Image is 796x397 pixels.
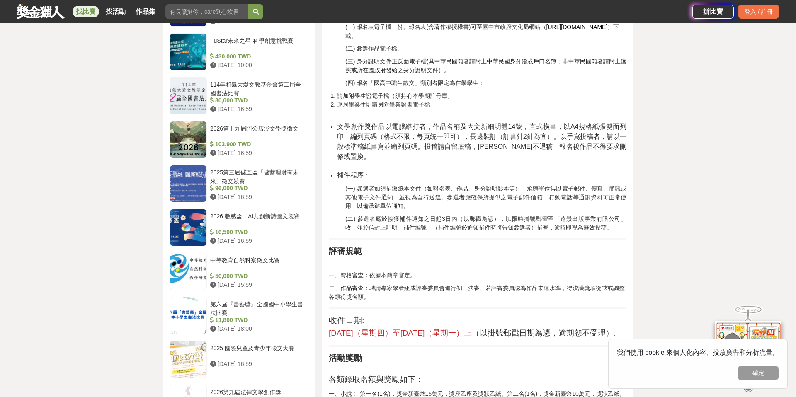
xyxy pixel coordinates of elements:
span: 臺中市政府文化局 [483,24,529,30]
div: 96,000 TWD [210,184,305,193]
span: 報名表(含著作權授權書)可至 [409,24,482,30]
div: 中等教育自然科案徵文比賽 [210,256,305,272]
span: 文學創作獎作品以電腦繕打者，作品名稱及內文新細明體14號，直式橫書，以A4規格紙張雙面列印，編列頁碼（格式不限，每頁統一即可），長邊裝訂（訂書針2針為宜）。以手寫投稿者，請以一般標準稿紙書寫並編... [337,123,626,160]
a: 2025第三屆儲互盃「儲蓄理財有未來」徵文競賽 96,000 TWD [DATE] 16:59 [170,165,308,202]
div: [DATE] 18:00 [210,324,305,333]
strong: 評審規範 [329,247,362,256]
h2: 收件日期: [329,315,626,325]
a: FuStar未來之星-科學創意挑戰賽 430,000 TWD [DATE] 10:00 [170,33,308,70]
div: 2025第三屆儲互盃「儲蓄理財有未來」徵文競賽 [210,168,305,184]
span: (二) 參選作品電子檔。 [345,45,403,52]
div: 430,000 TWD [210,52,305,61]
a: [URL][DOMAIN_NAME] [546,24,608,30]
div: [DATE] 16:59 [210,149,305,157]
a: 2025 國際兒童及青少年徵文大賽 [DATE] 16:59 [170,341,308,378]
div: 50,000 TWD [210,272,305,281]
div: 第六屆『書藝獎』全國國中小學生書法比賽 [210,300,305,316]
span: 各類錄取名額與獎勵如下： [329,375,423,384]
div: 80,000 TWD [210,96,305,105]
img: d2146d9a-e6f6-4337-9592-8cefde37ba6b.png [715,321,781,376]
div: 11,800 TWD [210,316,305,324]
a: 2026第十九屆阿公店溪文學獎徵文 103,900 TWD [DATE] 16:59 [170,121,308,158]
button: 確定 [738,366,779,380]
span: [DATE]（星期四）至[DATE]（星期一）止 [329,329,472,337]
span: 網站 [529,24,541,30]
a: 找活動 [102,6,129,17]
a: 第六屆『書藝獎』全國國中小學生書法比賽 11,800 TWD [DATE] 18:00 [170,297,308,334]
div: [DATE] 16:59 [210,237,305,245]
div: [DATE] 15:59 [210,281,305,289]
div: 登入 / 註冊 [738,5,779,19]
span: (二) 參選者應於接獲補件通知之日起3日內（以郵戳為憑），以限時掛號郵寄至「遠景出版事業有限公司」收，並於信封上註明「補件編號」（補件編號於通知補件時將告知參選者）補齊，逾時即視為無效投稿。 [345,215,626,231]
span: (一) 參選者如須補繳紙本文件（如報名表、作品、身分證明影本等），承辦單位得以電子郵件、傳真、簡訊或其他電子文件通知，並視為自行送達。參選者應確保所提供之電子郵件信箱、行動電話等通訊資料可正常使... [345,185,626,209]
span: 補件程序： [337,172,370,179]
div: 2026第十九屆阿公店溪文學獎徵文 [210,124,305,140]
span: （以掛號郵戳日期為憑，逾期恕不受理）。 [472,329,621,337]
span: 我們使用 cookie 來個人化內容、投放廣告和分析流量。 [617,349,779,356]
input: 有長照挺你，care到心坎裡！青春出手，拍出照顧 影音徵件活動 [165,4,248,19]
a: 114年和氣大愛文教基金會第二屆全國書法比賽 80,000 TWD [DATE] 16:59 [170,77,308,114]
span: 一、資格審查：依據本簡章審定。 [329,272,416,278]
span: 正反面電子檔(具中華民國籍者請附上中華民國身分證或戶口名簿；非中華民國籍者請附上護照或所在國政府發給之身分 [345,58,626,73]
div: 114年和氣大愛文教基金會第二屆全國書法比賽 [210,80,305,96]
div: [DATE] 16:59 [210,360,305,368]
a: 中等教育自然科案徵文比賽 50,000 TWD [DATE] 15:59 [170,253,308,290]
div: 2026 數感盃：AI共創新詩圖文競賽 [210,212,305,228]
span: (三) 身分證明文件 [345,58,392,65]
span: (一) 報名表電子檔一份。 [345,24,409,30]
div: [DATE] 10:00 [210,61,305,70]
div: 16,500 TWD [210,228,305,237]
div: 103,900 TWD [210,140,305,149]
span: 應屆畢業生則請另附畢業證書電子檔 [337,101,430,108]
span: （ [541,24,546,30]
span: 證明文件）。 [415,67,450,73]
a: 辦比賽 [692,5,734,19]
span: 聘請專家學者組成評審委員會進行初、決審。若評審委員認為作品未達水準，得決議獎項從缺或調整各類得獎名額。 [329,285,625,300]
div: 2025 國際兒童及青少年徵文大賽 [210,344,305,360]
div: [DATE] 16:59 [210,105,305,114]
span: 請加附學生證電子檔（須持有本學期註冊章） [337,92,453,99]
a: 作品集 [132,6,159,17]
span: (四) 報名「國高中職生散文」類別者限定為在學學生： [345,80,484,86]
span: 二、作品審查： [329,285,369,291]
a: 找比賽 [73,6,99,17]
strong: 活動獎勵 [329,353,362,363]
div: [DATE] 16:59 [210,193,305,201]
div: FuStar未來之星-科學創意挑戰賽 [210,36,305,52]
a: 2026 數感盃：AI共創新詩圖文競賽 16,500 TWD [DATE] 16:59 [170,209,308,246]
